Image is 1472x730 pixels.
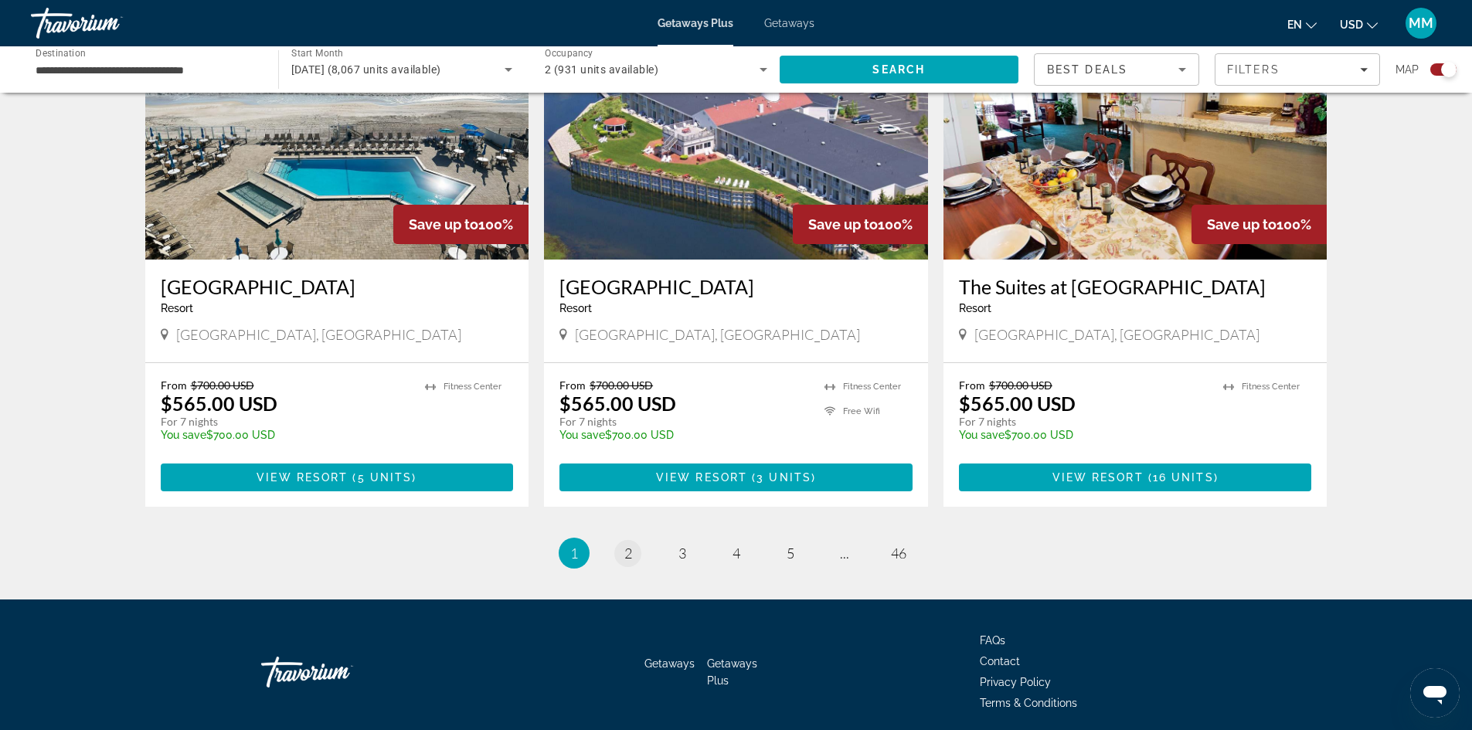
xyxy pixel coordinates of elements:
p: $700.00 USD [559,429,809,441]
span: Destination [36,47,86,58]
img: Ocean East Resort Club [145,12,529,260]
span: 3 units [756,471,811,484]
span: 46 [891,545,906,562]
span: USD [1340,19,1363,31]
a: FAQs [980,634,1005,647]
span: [GEOGRAPHIC_DATA], [GEOGRAPHIC_DATA] [176,326,461,343]
input: Select destination [36,61,258,80]
span: From [161,379,187,392]
span: Save up to [1207,216,1277,233]
button: Filters [1215,53,1380,86]
a: Terms & Conditions [980,697,1077,709]
span: You save [559,429,605,441]
h3: The Suites at [GEOGRAPHIC_DATA] [959,275,1312,298]
span: Free Wifi [843,406,880,416]
a: Getaways Plus [658,17,733,29]
span: ( ) [348,471,416,484]
iframe: Botón para iniciar la ventana de mensajería [1410,668,1460,718]
span: Filters [1227,63,1280,76]
span: $700.00 USD [191,379,254,392]
p: $565.00 USD [559,392,676,415]
span: View Resort [656,471,747,484]
button: View Resort(5 units) [161,463,514,491]
p: For 7 nights [559,415,809,429]
div: 100% [1192,205,1327,244]
a: Contact [980,655,1020,667]
button: User Menu [1401,7,1441,39]
span: Fitness Center [843,382,901,392]
span: ... [840,545,849,562]
a: Go Home [261,649,416,695]
span: 4 [733,545,740,562]
span: MM [1409,15,1433,31]
img: Riverview Resort [544,12,928,260]
span: Resort [559,302,592,314]
span: Fitness Center [444,382,501,392]
span: From [959,379,985,392]
nav: Pagination [145,538,1328,569]
button: View Resort(3 units) [559,463,913,491]
span: Resort [161,302,193,314]
span: View Resort [1052,471,1144,484]
span: You save [959,429,1005,441]
span: 3 [678,545,686,562]
span: Fitness Center [1242,382,1300,392]
div: 100% [393,205,529,244]
a: Getaways Plus [707,657,757,687]
a: Privacy Policy [980,676,1051,688]
p: For 7 nights [161,415,410,429]
img: The Suites at Fall Creek [943,12,1328,260]
button: View Resort(16 units) [959,463,1312,491]
button: Change language [1287,13,1317,36]
span: 5 [787,545,794,562]
a: Getaways [764,17,814,29]
p: $700.00 USD [161,429,410,441]
span: 5 units [358,471,413,484]
span: ( ) [1144,471,1219,484]
p: $700.00 USD [959,429,1209,441]
span: Map [1396,59,1419,80]
a: [GEOGRAPHIC_DATA] [559,275,913,298]
span: [GEOGRAPHIC_DATA], [GEOGRAPHIC_DATA] [575,326,860,343]
span: ( ) [747,471,816,484]
span: [DATE] (8,067 units available) [291,63,441,76]
span: $700.00 USD [989,379,1052,392]
span: Best Deals [1047,63,1127,76]
span: From [559,379,586,392]
p: For 7 nights [959,415,1209,429]
button: Search [780,56,1019,83]
a: [GEOGRAPHIC_DATA] [161,275,514,298]
span: You save [161,429,206,441]
span: 16 units [1153,471,1214,484]
span: 2 [624,545,632,562]
a: Travorium [31,3,185,43]
span: Occupancy [545,48,593,59]
span: View Resort [257,471,348,484]
button: Change currency [1340,13,1378,36]
span: [GEOGRAPHIC_DATA], [GEOGRAPHIC_DATA] [974,326,1260,343]
div: 100% [793,205,928,244]
a: Getaways [644,657,695,670]
p: $565.00 USD [161,392,277,415]
span: 2 (931 units available) [545,63,658,76]
span: $700.00 USD [590,379,653,392]
span: en [1287,19,1302,31]
span: Save up to [808,216,878,233]
span: 1 [570,545,578,562]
